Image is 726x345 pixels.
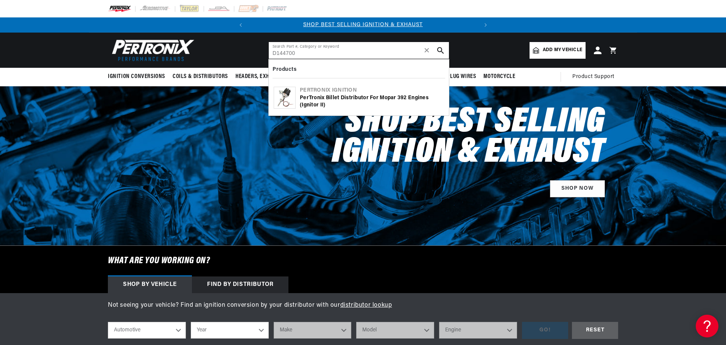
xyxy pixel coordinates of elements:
[274,322,352,339] select: Make
[426,68,480,86] summary: Spark Plug Wires
[439,322,517,339] select: Engine
[300,87,444,94] div: Pertronix Ignition
[543,47,582,54] span: Add my vehicle
[192,276,288,293] div: Find by Distributor
[108,37,195,63] img: Pertronix
[108,322,186,339] select: Ride Type
[169,68,232,86] summary: Coils & Distributors
[300,94,444,109] div: PerTronix Billet Distributor for Mopar 392 Engines (Ignitor II)
[108,276,192,293] div: Shop by vehicle
[232,68,328,86] summary: Headers, Exhausts & Components
[572,73,614,81] span: Product Support
[530,42,586,59] a: Add my vehicle
[173,73,228,81] span: Coils & Distributors
[340,302,392,308] a: distributor lookup
[550,180,605,197] a: SHOP NOW
[274,87,295,108] img: PerTronix Billet Distributor for Mopar 392 Engines (Ignitor II)
[191,322,269,339] select: Year
[430,73,476,81] span: Spark Plug Wires
[478,17,493,33] button: Translation missing: en.sections.announcements.next_announcement
[248,21,478,29] div: 1 of 2
[303,22,423,28] a: SHOP BEST SELLING IGNITION & EXHAUST
[483,73,515,81] span: Motorcycle
[432,42,449,59] button: search button
[281,108,605,168] h2: Shop Best Selling Ignition & Exhaust
[269,42,449,59] input: Search Part #, Category or Keyword
[235,73,324,81] span: Headers, Exhausts & Components
[108,301,618,311] p: Not seeing your vehicle? Find an ignition conversion by your distributor with our
[108,73,165,81] span: Ignition Conversions
[480,68,519,86] summary: Motorcycle
[233,17,248,33] button: Translation missing: en.sections.announcements.previous_announcement
[273,67,296,72] b: Products
[572,68,618,86] summary: Product Support
[108,68,169,86] summary: Ignition Conversions
[248,21,478,29] div: Announcement
[572,322,618,339] div: RESET
[89,17,637,33] slideshow-component: Translation missing: en.sections.announcements.announcement_bar
[356,322,434,339] select: Model
[89,246,637,276] h6: What are you working on?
